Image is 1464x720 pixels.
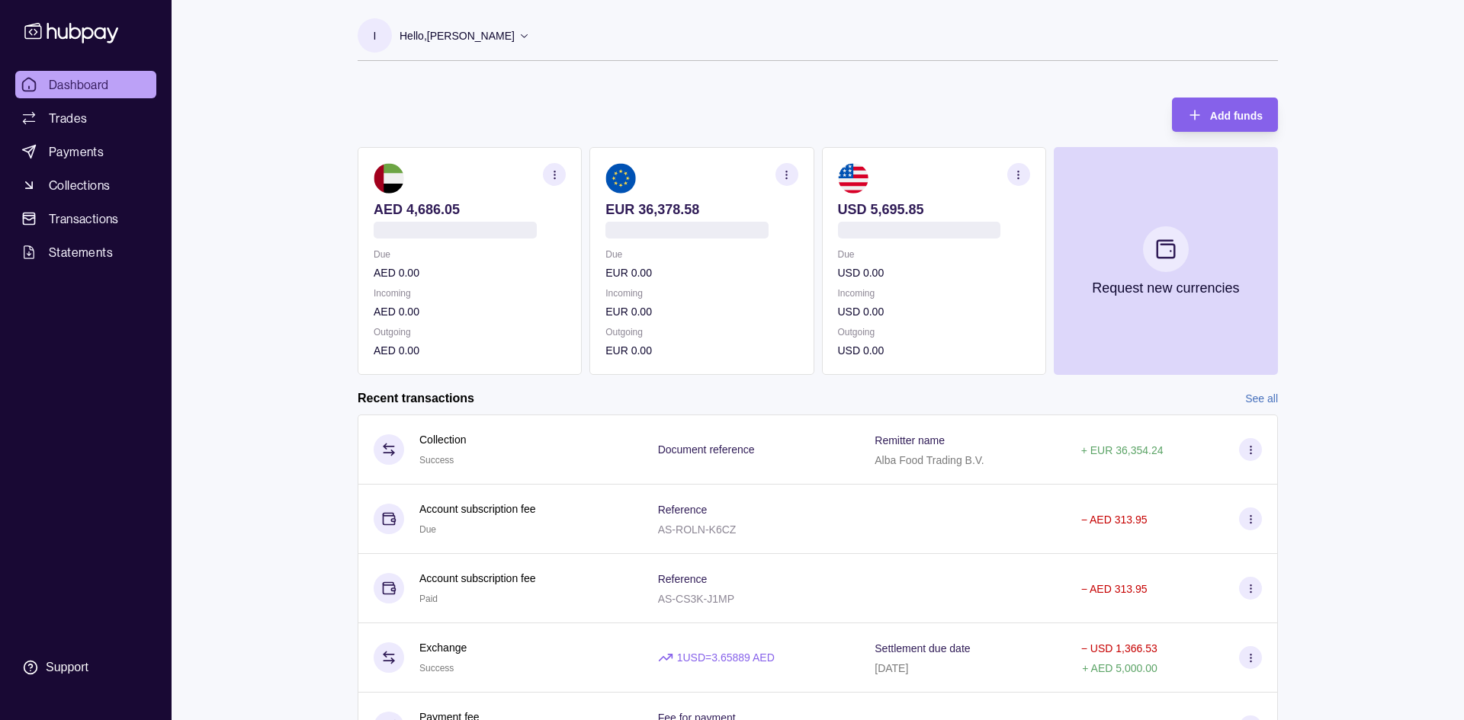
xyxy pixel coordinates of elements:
p: AED 0.00 [374,303,566,320]
p: Outgoing [838,324,1030,341]
a: Payments [15,138,156,165]
p: I [374,27,377,44]
p: EUR 36,378.58 [605,201,798,218]
p: Due [838,246,1030,263]
p: AED 4,686.05 [374,201,566,218]
p: EUR 0.00 [605,342,798,359]
span: Transactions [49,210,119,228]
a: Transactions [15,205,156,232]
span: Payments [49,142,104,161]
p: AED 0.00 [374,342,566,359]
span: Dashboard [49,75,109,94]
button: Add funds [1172,98,1278,132]
p: 1 USD = 3.65889 AED [677,649,775,666]
p: Alba Food Trading B.V. [875,454,984,466]
button: Request new currencies [1054,147,1278,375]
p: Hello, [PERSON_NAME] [400,27,515,44]
span: Success [419,663,454,674]
span: Trades [49,109,87,127]
p: USD 0.00 [838,264,1030,281]
p: Incoming [374,285,566,302]
p: Incoming [605,285,798,302]
p: + AED 5,000.00 [1082,662,1157,674]
a: Collections [15,171,156,199]
a: Dashboard [15,71,156,98]
p: Outgoing [374,324,566,341]
span: Due [419,524,436,535]
p: EUR 0.00 [605,264,798,281]
p: Request new currencies [1092,280,1239,296]
span: Add funds [1210,110,1263,122]
p: Reference [658,504,708,516]
p: Outgoing [605,324,798,341]
a: See all [1245,390,1278,407]
p: − AED 313.95 [1081,583,1148,595]
img: ae [374,163,404,194]
img: us [838,163,868,194]
p: Exchange [419,639,467,656]
p: USD 0.00 [838,303,1030,320]
a: Statements [15,238,156,266]
p: Settlement due date [875,642,970,654]
p: Incoming [838,285,1030,302]
p: AED 0.00 [374,264,566,281]
p: − USD 1,366.53 [1081,642,1157,654]
p: Due [605,246,798,263]
a: Trades [15,104,156,132]
span: Collections [49,176,110,194]
p: Account subscription fee [419,570,536,587]
p: AS-CS3K-J1MP [658,593,734,605]
p: Remitter name [875,434,945,446]
img: eu [605,163,636,194]
p: Reference [658,573,708,585]
p: USD 0.00 [838,342,1030,359]
span: Paid [419,594,438,604]
p: Document reference [658,443,755,456]
div: Support [46,659,88,676]
span: Statements [49,243,113,261]
h2: Recent transactions [358,390,474,407]
p: Collection [419,431,466,448]
p: Account subscription fee [419,501,536,517]
span: Success [419,455,454,466]
p: EUR 0.00 [605,303,798,320]
p: [DATE] [875,662,908,674]
p: − AED 313.95 [1081,514,1148,526]
p: AS-ROLN-K6CZ [658,523,737,536]
p: Due [374,246,566,263]
p: + EUR 36,354.24 [1081,444,1164,456]
p: USD 5,695.85 [838,201,1030,218]
a: Support [15,651,156,683]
